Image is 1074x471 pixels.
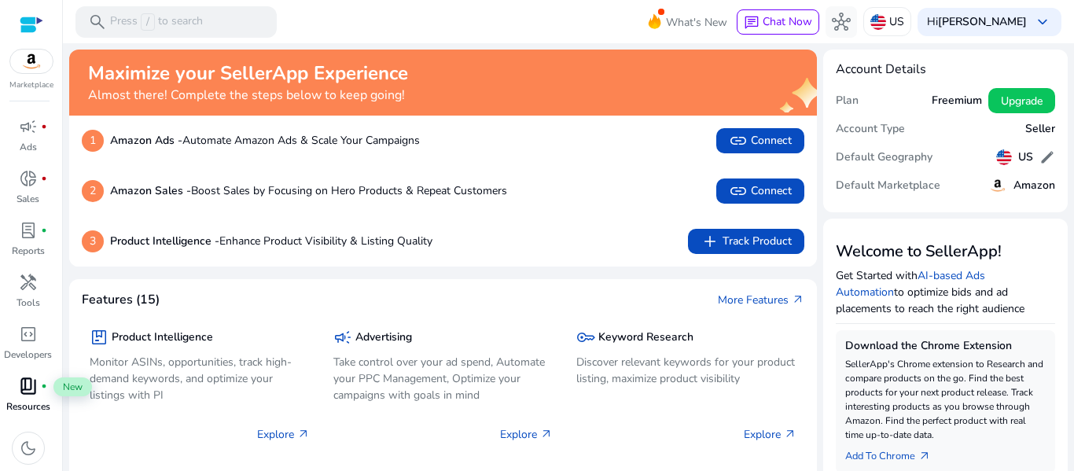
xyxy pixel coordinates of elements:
[82,230,104,252] p: 3
[792,293,804,306] span: arrow_outward
[12,244,45,258] p: Reports
[836,62,1056,77] h4: Account Details
[938,14,1027,29] b: [PERSON_NAME]
[20,140,37,154] p: Ads
[19,377,38,396] span: book_4
[110,13,203,31] p: Press to search
[333,354,554,403] p: Take control over your ad spend, Automate your PPC Management, Optimize your campaigns with goals...
[1013,179,1055,193] h5: Amazon
[716,128,804,153] button: linkConnect
[576,354,796,387] p: Discover relevant keywords for your product listing, maximize product visibility
[6,399,50,414] p: Resources
[1018,151,1033,164] h5: US
[701,232,719,251] span: add
[17,296,40,310] p: Tools
[988,88,1055,113] button: Upgrade
[112,331,213,344] h5: Product Intelligence
[110,233,432,249] p: Enhance Product Visibility & Listing Quality
[996,149,1012,165] img: us.svg
[870,14,886,30] img: us.svg
[257,426,310,443] p: Explore
[10,50,53,73] img: amazon.svg
[836,179,940,193] h5: Default Marketplace
[701,232,792,251] span: Track Product
[4,348,52,362] p: Developers
[19,117,38,136] span: campaign
[88,88,408,103] h4: Almost there! Complete the steps below to keep going!
[832,13,851,31] span: hub
[110,182,507,199] p: Boost Sales by Focusing on Hero Products & Repeat Customers
[598,331,693,344] h5: Keyword Research
[744,15,760,31] span: chat
[729,131,792,150] span: Connect
[845,357,1046,442] p: SellerApp's Chrome extension to Research and compare products on the go. Find the best products f...
[500,426,553,443] p: Explore
[845,340,1046,353] h5: Download the Chrome Extension
[333,328,352,347] span: campaign
[41,227,47,234] span: fiber_manual_record
[9,79,53,91] p: Marketplace
[88,13,107,31] span: search
[836,151,932,164] h5: Default Geography
[826,6,857,38] button: hub
[932,94,982,108] h5: Freemium
[110,183,191,198] b: Amazon Sales -
[19,273,38,292] span: handyman
[110,132,420,149] p: Automate Amazon Ads & Scale Your Campaigns
[763,14,812,29] span: Chat Now
[729,131,748,150] span: link
[716,178,804,204] button: linkConnect
[836,267,1056,317] p: Get Started with to optimize bids and ad placements to reach the right audience
[918,450,931,462] span: arrow_outward
[19,439,38,458] span: dark_mode
[19,325,38,344] span: code_blocks
[927,17,1027,28] p: Hi
[41,175,47,182] span: fiber_manual_record
[1039,149,1055,165] span: edit
[90,328,109,347] span: package
[744,426,796,443] p: Explore
[729,182,748,201] span: link
[836,242,1056,261] h3: Welcome to SellerApp!
[1025,123,1055,136] h5: Seller
[17,192,39,206] p: Sales
[988,176,1007,195] img: amazon.svg
[1001,93,1043,109] span: Upgrade
[836,268,985,300] a: AI-based Ads Automation
[784,428,796,440] span: arrow_outward
[688,229,804,254] button: addTrack Product
[355,331,412,344] h5: Advertising
[889,8,904,35] p: US
[19,221,38,240] span: lab_profile
[576,328,595,347] span: key
[297,428,310,440] span: arrow_outward
[729,182,792,201] span: Connect
[540,428,553,440] span: arrow_outward
[110,234,219,248] b: Product Intelligence -
[141,13,155,31] span: /
[82,130,104,152] p: 1
[41,123,47,130] span: fiber_manual_record
[836,123,905,136] h5: Account Type
[666,9,727,36] span: What's New
[53,377,92,396] span: New
[82,180,104,202] p: 2
[88,62,408,85] h2: Maximize your SellerApp Experience
[82,293,160,307] h4: Features (15)
[1033,13,1052,31] span: keyboard_arrow_down
[110,133,182,148] b: Amazon Ads -
[845,442,943,464] a: Add To Chrome
[90,354,310,403] p: Monitor ASINs, opportunities, track high-demand keywords, and optimize your listings with PI
[836,94,859,108] h5: Plan
[19,169,38,188] span: donut_small
[41,383,47,389] span: fiber_manual_record
[718,292,804,308] a: More Featuresarrow_outward
[737,9,819,35] button: chatChat Now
